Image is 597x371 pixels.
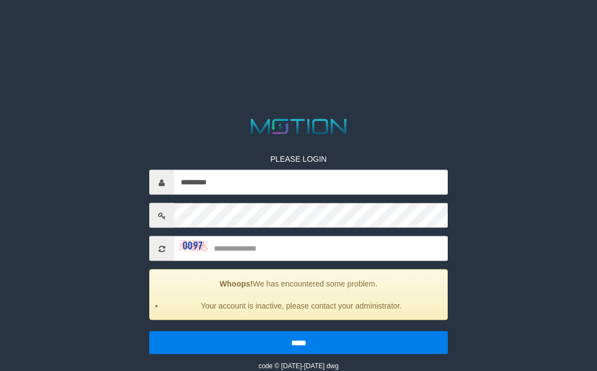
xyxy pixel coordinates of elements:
p: PLEASE LOGIN [149,153,448,165]
div: We has encountered some problem. [149,269,448,320]
img: MOTION_logo.png [247,116,351,137]
img: captcha [180,240,207,251]
li: Your account is inactive, please contact your administrator. [164,300,439,311]
strong: Whoops! [219,279,253,288]
small: code © [DATE]-[DATE] dwg [258,362,338,370]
